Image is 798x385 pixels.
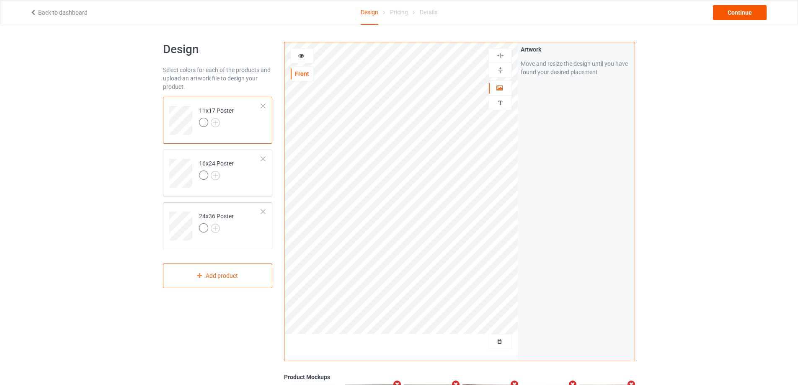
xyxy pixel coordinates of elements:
[30,9,88,16] a: Back to dashboard
[199,212,234,232] div: 24x36 Poster
[420,0,437,24] div: Details
[163,150,272,196] div: 16x24 Poster
[211,224,220,233] img: svg+xml;base64,PD94bWwgdmVyc2lvbj0iMS4wIiBlbmNvZGluZz0iVVRGLTgiPz4KPHN2ZyB3aWR0aD0iMjJweCIgaGVpZ2...
[390,0,408,24] div: Pricing
[496,66,504,74] img: svg%3E%0A
[713,5,767,20] div: Continue
[163,66,272,91] div: Select colors for each of the products and upload an artwork file to design your product.
[211,171,220,180] img: svg+xml;base64,PD94bWwgdmVyc2lvbj0iMS4wIiBlbmNvZGluZz0iVVRGLTgiPz4KPHN2ZyB3aWR0aD0iMjJweCIgaGVpZ2...
[284,373,635,381] div: Product Mockups
[163,97,272,144] div: 11x17 Poster
[163,202,272,249] div: 24x36 Poster
[361,0,378,25] div: Design
[496,52,504,59] img: svg%3E%0A
[496,99,504,107] img: svg%3E%0A
[163,42,272,57] h1: Design
[291,70,313,78] div: Front
[199,159,234,179] div: 16x24 Poster
[521,45,632,54] div: Artwork
[199,106,234,127] div: 11x17 Poster
[211,118,220,127] img: svg+xml;base64,PD94bWwgdmVyc2lvbj0iMS4wIiBlbmNvZGluZz0iVVRGLTgiPz4KPHN2ZyB3aWR0aD0iMjJweCIgaGVpZ2...
[521,59,632,76] div: Move and resize the design until you have found your desired placement
[163,264,272,288] div: Add product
